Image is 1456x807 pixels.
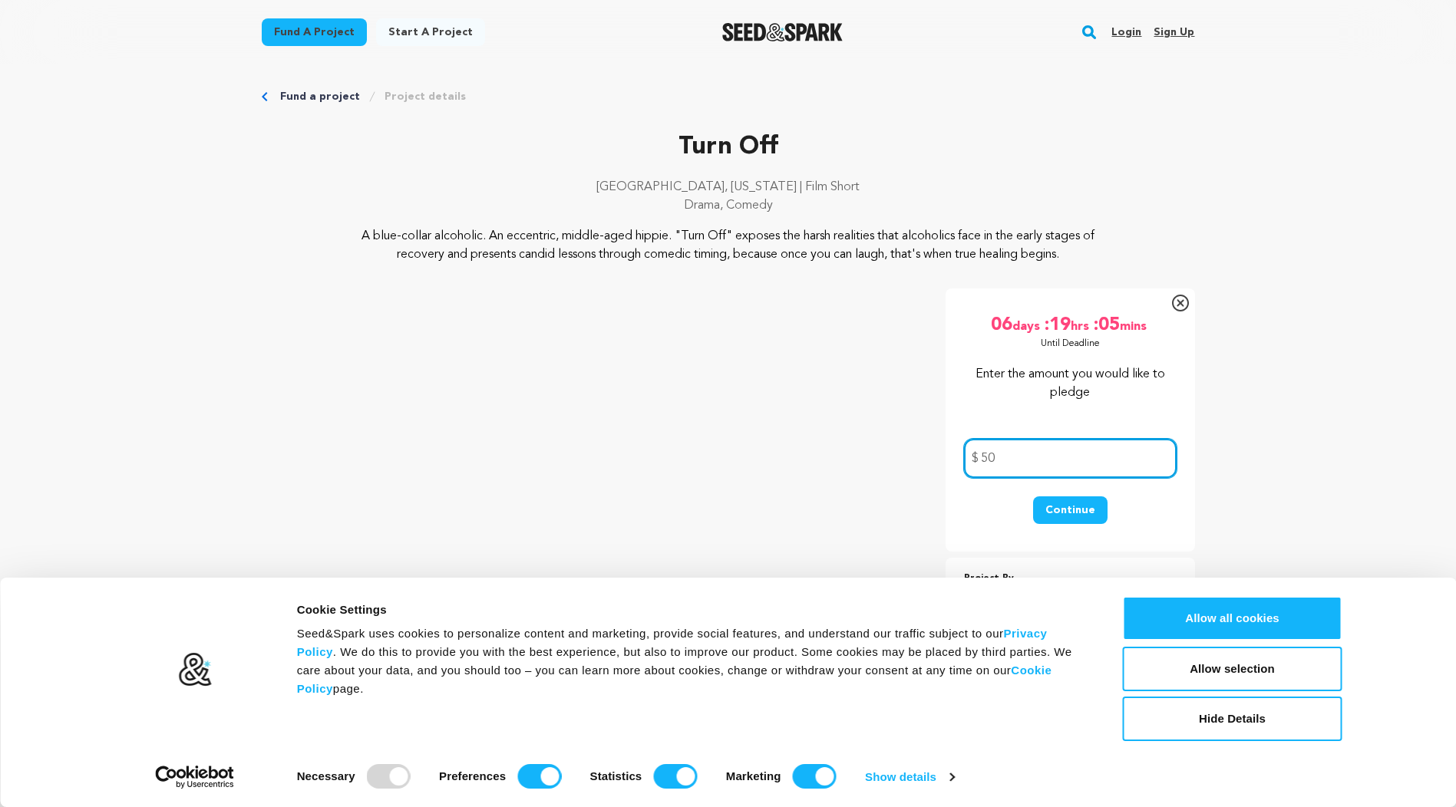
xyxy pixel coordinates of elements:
span: 06 [991,313,1012,338]
img: Seed&Spark Logo Dark Mode [722,23,843,41]
legend: Consent Selection [296,758,297,759]
span: $ [972,450,979,468]
a: Usercentrics Cookiebot - opens in a new window [127,766,262,789]
button: Allow all cookies [1123,596,1342,641]
p: A blue-collar alcoholic. An eccentric, middle-aged hippie. "Turn Off" exposes the harsh realities... [355,227,1101,264]
p: Enter the amount you would like to pledge [964,365,1177,402]
p: [GEOGRAPHIC_DATA], [US_STATE] | Film Short [262,178,1195,196]
p: Until Deadline [1041,338,1100,350]
span: :19 [1043,313,1071,338]
div: Cookie Settings [297,601,1088,619]
div: Breadcrumb [262,89,1195,104]
a: Seed&Spark Homepage [722,23,843,41]
a: Sign up [1154,20,1194,44]
p: Turn Off [262,129,1195,166]
a: Fund a project [262,18,367,46]
button: Hide Details [1123,697,1342,741]
strong: Preferences [439,769,506,782]
p: Project By [964,570,1177,588]
span: mins [1120,313,1150,338]
strong: Necessary [297,769,355,782]
span: hrs [1071,313,1092,338]
strong: Marketing [726,769,781,782]
button: Continue [1033,496,1108,524]
a: Login [1111,20,1141,44]
a: Fund a project [280,89,360,104]
span: :05 [1092,313,1120,338]
img: logo [177,652,212,687]
a: Project details [385,89,466,104]
strong: Statistics [590,769,642,782]
a: Start a project [376,18,485,46]
span: days [1012,313,1043,338]
p: Drama, Comedy [262,196,1195,215]
button: Allow selection [1123,647,1342,691]
a: Show details [865,766,954,789]
div: Seed&Spark uses cookies to personalize content and marketing, provide social features, and unders... [297,624,1088,698]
